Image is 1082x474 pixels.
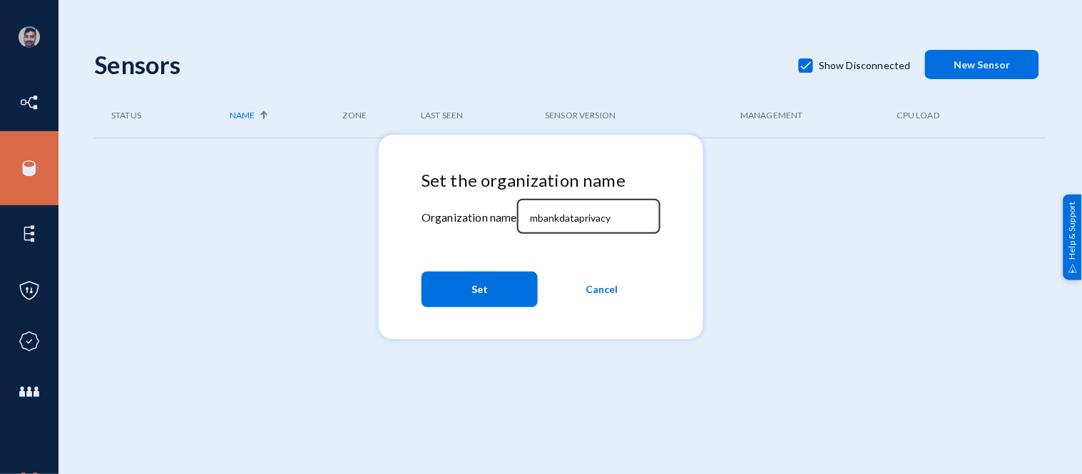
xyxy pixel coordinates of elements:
[543,272,660,307] button: Cancel
[422,272,538,307] button: Set
[422,210,517,224] mat-label: Organization name
[471,277,488,302] span: Set
[530,212,653,225] input: Organization name
[422,170,660,191] h4: Set the organization name
[586,277,618,302] span: Cancel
